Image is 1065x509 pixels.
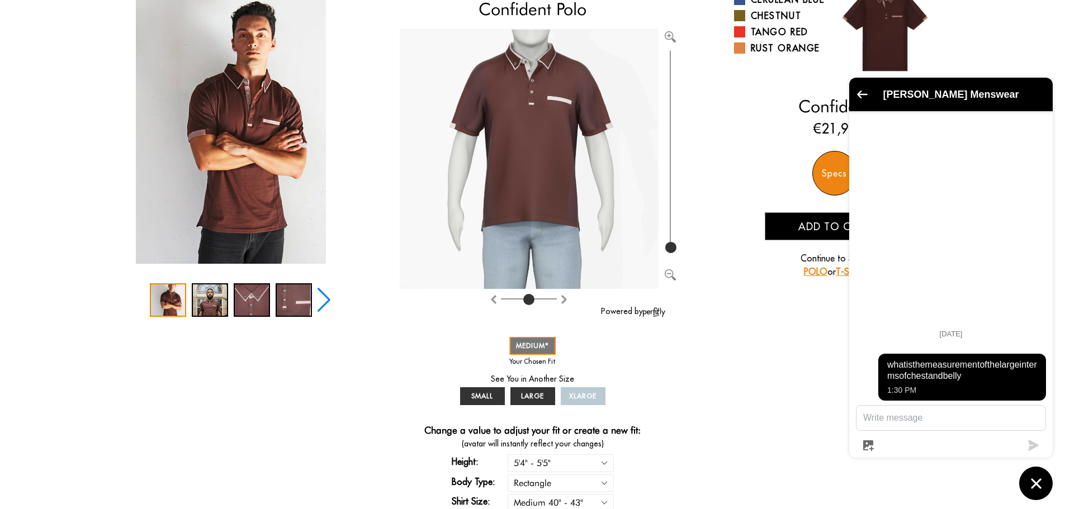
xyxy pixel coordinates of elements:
[643,307,665,317] img: perfitly-logo_73ae6c82-e2e3-4a36-81b1-9e913f6ac5a1.png
[665,31,676,42] img: Zoom in
[150,283,186,317] div: 1 / 5
[560,295,569,304] img: Rotate counter clockwise
[452,455,508,468] label: Height:
[234,283,270,317] div: 3 / 5
[665,268,676,279] button: Zoom out
[812,151,857,196] div: Specs
[460,387,505,405] a: SMALL
[316,288,332,312] div: Next slide
[452,494,508,508] label: Shirt Size:
[516,341,549,350] span: MEDIUM
[424,425,641,438] h4: Change a value to adjust your fit or create a new fit:
[798,220,870,233] span: Add to cart
[400,30,659,289] img: Brand%2fOtero%2f10003-v2-R%2f54%2f5-M%2fAv%2f29e026ab-7dea-11ea-9f6a-0e35f21fd8c2%2fChestnut%2f1%...
[192,283,228,317] div: 2 / 5
[601,306,665,316] a: Powered by
[471,392,493,400] span: SMALL
[489,292,498,305] button: Rotate clockwise
[665,269,676,280] img: Zoom out
[813,118,856,139] ins: €21,95
[560,292,569,305] button: Rotate counter clockwise
[561,387,605,405] a: XLARGE
[521,392,544,400] span: LARGE
[804,266,827,277] a: POLO
[510,387,555,405] a: LARGE
[276,283,312,317] div: 4 / 5
[734,9,826,22] a: Chestnut
[452,475,508,488] label: Body Type:
[734,25,826,39] a: Tango Red
[489,295,498,304] img: Rotate clockwise
[836,266,865,277] a: T-Shirts
[734,41,826,55] a: Rust Orange
[765,212,905,240] button: Add to cart
[400,438,665,450] span: (avatar will instantly reflect your changes)
[665,29,676,40] button: Zoom in
[509,337,556,355] a: MEDIUM
[765,251,905,278] p: Continue to Shop or
[569,392,597,400] span: XLARGE
[846,78,1056,500] inbox-online-store-chat: Shopify online store chat
[734,96,935,116] h2: Confident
